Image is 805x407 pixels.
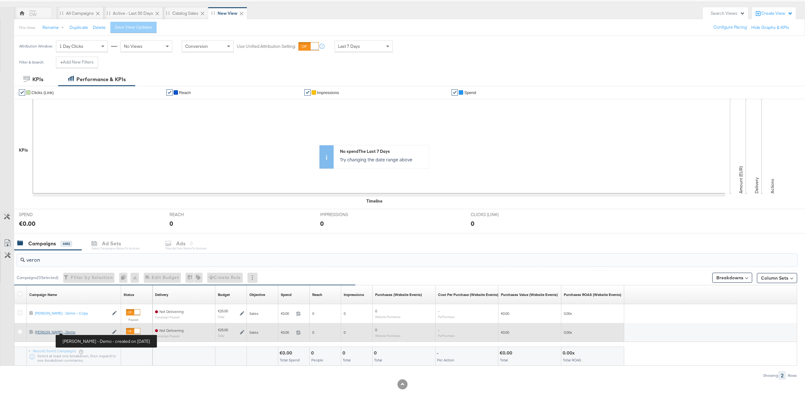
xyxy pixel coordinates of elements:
[311,358,323,362] span: People
[66,10,94,16] div: All Campaigns
[312,330,314,335] span: 0
[35,311,109,316] a: [PERSON_NAME] - Demo – Copy
[375,309,377,313] span: 0
[452,89,458,96] a: ✔
[155,315,184,319] sub: Campaign Paused
[320,212,367,218] span: IMPRESSIONS
[159,328,184,333] span: Not Delivering
[249,292,265,297] div: Objective
[779,371,786,379] div: 2
[218,292,230,297] div: Budget
[19,25,36,30] div: This View:
[249,311,258,316] span: Sales
[218,10,237,16] div: New View
[564,330,572,335] span: 0.00x
[438,327,439,332] span: -
[438,292,498,297] a: The average cost for each purchase tracked by your Custom Audience pixel on your website after pe...
[317,90,339,95] span: Impressions
[28,240,56,247] div: Campaigns
[281,311,294,316] span: €0.00
[76,76,126,83] div: Performance & KPIs
[17,275,58,281] div: Campaigns ( 0 Selected)
[19,60,44,64] div: Filter & Search:
[438,292,498,297] div: Cost Per Purchase (Website Events)
[438,334,455,337] sub: Per Purchase
[374,350,379,356] div: 0
[375,315,401,319] sub: Website Purchases
[280,350,294,356] div: €0.00
[311,350,316,356] div: 0
[119,273,130,283] div: 0
[237,43,296,49] label: Use Unified Attribution Setting:
[500,358,508,362] span: Total
[169,219,173,228] div: 0
[280,358,300,362] span: Total Spend
[344,292,364,297] div: Impressions
[787,373,797,378] div: Rows
[31,90,54,95] span: Clicks (Link)
[374,358,382,362] span: Total
[29,292,57,297] a: Your campaign name.
[501,292,558,297] div: Purchases Value (Website Events)
[29,12,36,18] div: CW
[501,292,558,297] a: The total value of the purchase actions tracked by your Custom Audience pixel on your website aft...
[343,358,351,362] span: Total
[93,25,106,31] button: Delete
[320,219,324,228] div: 0
[438,315,455,319] sub: Per Purchase
[29,292,57,297] div: Campaign Name
[124,292,134,297] div: Status
[19,44,53,48] div: Attribution Window:
[218,334,225,337] sub: Daily
[69,25,88,31] button: Duplicate
[179,90,191,95] span: Reach
[500,350,514,356] div: €0.00
[563,350,576,356] div: 0.00x
[709,22,751,33] button: Configure Pacing
[60,59,63,65] strong: +
[281,330,294,335] span: €0.00
[438,309,439,313] span: -
[19,89,25,96] a: ✔
[155,292,168,297] a: Reflects the ability of your Ad Campaign to achieve delivery based on ad states, schedule and bud...
[281,292,291,297] div: Spend
[32,76,43,83] div: KPIs
[312,292,322,297] a: The number of people your ad was served to.
[281,292,291,297] a: The total amount spent to date.
[340,148,426,154] div: No spend The Last 7 Days
[113,10,153,16] div: Active - Last 30 Days
[304,89,311,96] a: ✔
[563,358,581,362] span: Total ROAS
[344,292,364,297] a: The number of times your ad was served. On mobile apps an ad is counted as served the first time ...
[375,292,422,297] a: The number of times a purchase was made tracked by your Custom Audience pixel on your website aft...
[761,10,793,17] div: Create View
[564,292,621,297] div: Purchases ROAS (Website Events)
[218,309,228,314] div: €25.00
[338,43,360,49] span: Last 7 Days
[155,292,168,297] div: Delivery
[218,315,225,319] sub: Daily
[711,10,745,16] div: Search Views
[564,311,572,316] span: 0.00x
[61,241,72,247] div: 4482
[19,212,66,218] span: SPEND
[763,373,779,378] div: Showing:
[126,318,140,322] label: Paused
[342,350,347,356] div: 0
[471,212,518,218] span: CLICKS (LINK)
[155,334,184,338] sub: Campaign Paused
[751,25,789,31] button: Hide Graphs & KPIs
[375,292,422,297] div: Purchases (Website Events)
[38,22,71,33] button: Rename
[59,43,83,49] span: 1 Day Clicks
[19,219,36,228] div: €0.00
[375,334,401,337] sub: Website Purchases
[159,309,184,314] span: Not Delivering
[169,212,217,218] span: REACH
[35,330,109,335] a: [PERSON_NAME] - Demo
[126,337,140,341] label: Paused
[218,327,228,332] div: €25.00
[107,11,110,15] div: Drag to reorder tab
[437,358,454,362] span: Per Action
